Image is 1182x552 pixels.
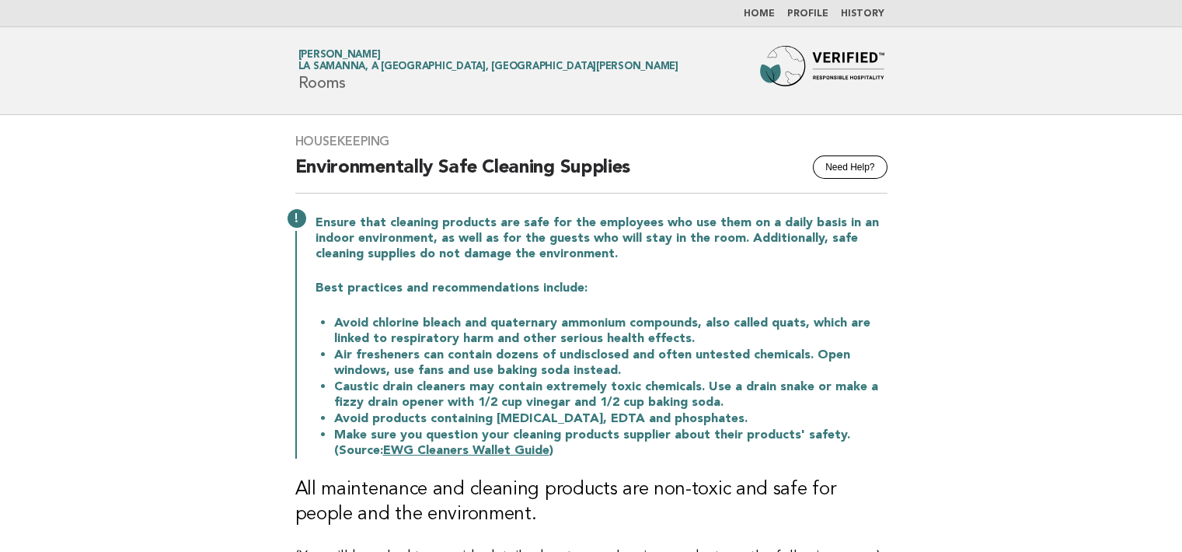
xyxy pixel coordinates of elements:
p: Best practices and recommendations include: [316,281,887,296]
a: [PERSON_NAME]La Samanna, A [GEOGRAPHIC_DATA], [GEOGRAPHIC_DATA][PERSON_NAME] [298,50,678,72]
li: Avoid products containing [MEDICAL_DATA], EDTA and phosphates. [334,411,887,427]
span: La Samanna, A [GEOGRAPHIC_DATA], [GEOGRAPHIC_DATA][PERSON_NAME] [298,62,678,72]
h3: All maintenance and cleaning products are non-toxic and safe for people and the environment. [295,477,887,527]
a: History [841,9,884,19]
a: EWG Cleaners Wallet Guide [383,445,549,457]
li: Make sure you question your cleaning products supplier about their products' safety. (Source: ) [334,427,887,459]
li: Air fresheners can contain dozens of undisclosed and often untested chemicals. Open windows, use ... [334,347,887,379]
img: Forbes Travel Guide [760,46,884,96]
p: Ensure that cleaning products are safe for the employees who use them on a daily basis in an indo... [316,215,887,262]
button: Need Help? [813,155,887,179]
a: Home [744,9,775,19]
li: Avoid chlorine bleach and quaternary ammonium compounds, also called quats, which are linked to r... [334,315,887,347]
a: Profile [787,9,828,19]
li: Caustic drain cleaners may contain extremely toxic chemicals. Use a drain snake or make a fizzy d... [334,379,887,411]
h3: Housekeeping [295,134,887,149]
h2: Environmentally Safe Cleaning Supplies [295,155,887,194]
h1: Rooms [298,51,678,91]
